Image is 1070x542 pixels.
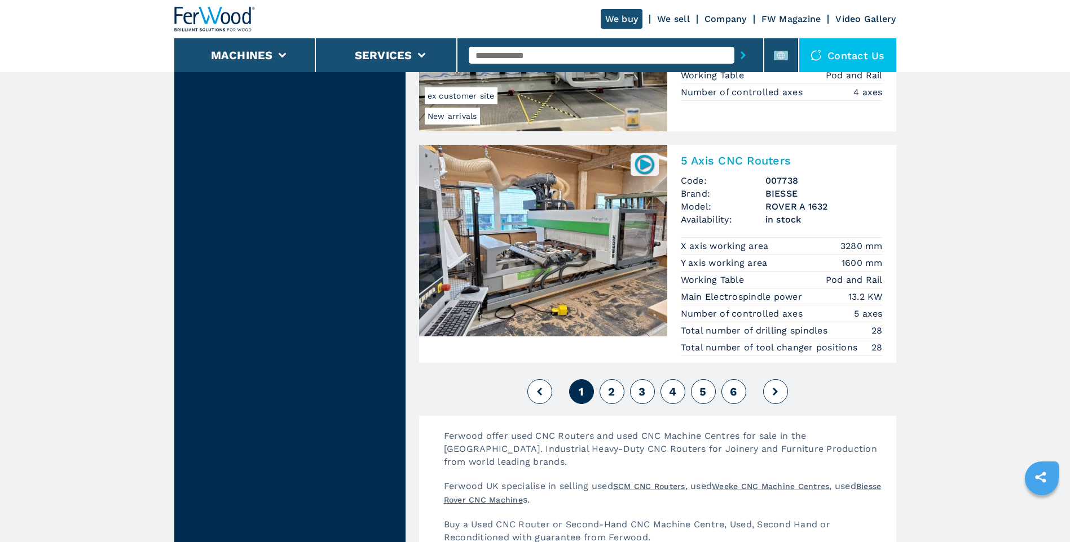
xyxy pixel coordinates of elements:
[854,307,883,320] em: 5 axes
[174,7,256,32] img: Ferwood
[842,256,883,269] em: 1600 mm
[433,479,896,518] p: Ferwood UK specialise in selling used , used , used s.
[681,86,806,99] p: Number of controlled axes
[691,379,716,404] button: 5
[765,200,883,213] h3: ROVER A 1632
[848,290,883,303] em: 13.2 KW
[211,48,273,62] button: Machines
[681,240,772,252] p: X axis working area
[681,257,770,269] p: Y axis working area
[761,14,821,24] a: FW Magazine
[871,324,883,337] em: 28
[853,86,883,99] em: 4 axes
[600,379,624,404] button: 2
[730,385,737,398] span: 6
[1027,463,1055,491] a: sharethis
[355,48,412,62] button: Services
[704,14,747,24] a: Company
[811,50,822,61] img: Contact us
[826,69,883,82] em: Pod and Rail
[826,273,883,286] em: Pod and Rail
[681,200,765,213] span: Model:
[681,341,861,354] p: Total number of tool changer positions
[721,379,746,404] button: 6
[799,38,896,72] div: Contact us
[1022,491,1062,534] iframe: Chat
[661,379,685,404] button: 4
[633,153,655,175] img: 007738
[433,429,896,479] p: Ferwood offer used CNC Routers and used CNC Machine Centres for sale in the [GEOGRAPHIC_DATA]. In...
[569,379,594,404] button: 1
[681,213,765,226] span: Availability:
[765,174,883,187] h3: 007738
[712,482,829,491] a: Weeke CNC Machine Centres
[681,174,765,187] span: Code:
[840,239,883,252] em: 3280 mm
[699,385,706,398] span: 5
[681,308,806,320] p: Number of controlled axes
[657,14,690,24] a: We sell
[639,385,645,398] span: 3
[630,379,655,404] button: 3
[681,187,765,200] span: Brand:
[681,69,747,82] p: Working Table
[579,385,584,398] span: 1
[425,87,497,104] span: ex customer site
[608,385,615,398] span: 2
[669,385,676,398] span: 4
[419,145,667,336] img: 5 Axis CNC Routers BIESSE ROVER A 1632
[681,325,831,337] p: Total number of drilling spindles
[425,108,480,125] span: New arrivals
[681,274,747,286] p: Working Table
[419,145,896,363] a: 5 Axis CNC Routers BIESSE ROVER A 16320077385 Axis CNC RoutersCode:007738Brand:BIESSEModel:ROVER ...
[681,154,883,167] h2: 5 Axis CNC Routers
[613,482,685,491] a: SCM CNC Routers
[765,213,883,226] span: in stock
[681,291,805,303] p: Main Electrospindle power
[765,187,883,200] h3: BIESSE
[601,9,643,29] a: We buy
[734,42,752,68] button: submit-button
[835,14,896,24] a: Video Gallery
[871,341,883,354] em: 28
